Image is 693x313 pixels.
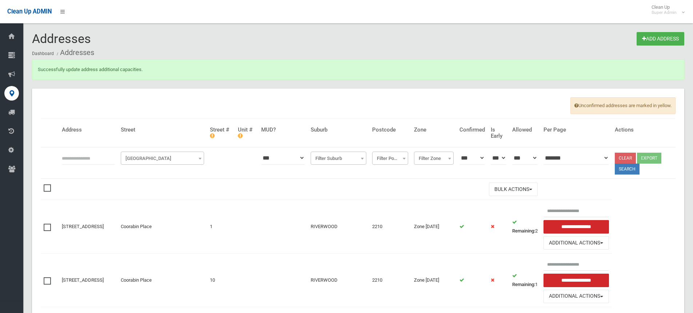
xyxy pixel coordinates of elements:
td: Zone [DATE] [411,254,457,307]
td: 2210 [369,200,411,254]
span: Filter Suburb [311,152,366,165]
span: Filter Suburb [312,153,365,164]
h4: MUD? [261,127,305,133]
h4: Postcode [372,127,408,133]
button: Additional Actions [543,290,609,303]
span: Filter Zone [414,152,454,165]
h4: Suburb [311,127,366,133]
a: Dashboard [32,51,54,56]
a: Clear [615,153,636,164]
button: Export [637,153,661,164]
span: Addresses [32,31,91,46]
span: Filter Street [121,152,204,165]
span: Filter Postcode [374,153,406,164]
td: RIVERWOOD [308,254,369,307]
strong: Remaining: [512,282,535,287]
span: Filter Street [123,153,202,164]
button: Bulk Actions [489,183,538,196]
td: 1 [207,200,235,254]
span: Filter Postcode [372,152,408,165]
td: 1 [509,254,541,307]
button: Additional Actions [543,236,609,250]
div: Successfully update address additional capacities. [32,59,684,80]
td: Zone [DATE] [411,200,457,254]
td: 2210 [369,254,411,307]
td: 10 [207,254,235,307]
a: Add Address [637,32,684,46]
span: Filter Zone [416,153,452,164]
h4: Address [62,127,115,133]
h4: Confirmed [459,127,485,133]
td: 2 [509,200,541,254]
button: Search [615,164,640,175]
span: Unconfirmed addresses are marked in yellow. [570,97,676,114]
span: Clean Up [648,4,684,15]
strong: Remaining: [512,228,535,234]
td: Coorabin Place [118,254,207,307]
h4: Street # [210,127,232,139]
h4: Allowed [512,127,538,133]
h4: Actions [615,127,673,133]
a: [STREET_ADDRESS] [62,224,104,229]
small: Super Admin [652,10,677,15]
h4: Per Page [543,127,609,133]
td: Coorabin Place [118,200,207,254]
a: [STREET_ADDRESS] [62,277,104,283]
h4: Street [121,127,204,133]
h4: Zone [414,127,454,133]
h4: Unit # [238,127,255,139]
span: Clean Up ADMIN [7,8,52,15]
h4: Is Early [491,127,506,139]
td: RIVERWOOD [308,200,369,254]
li: Addresses [55,46,94,59]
